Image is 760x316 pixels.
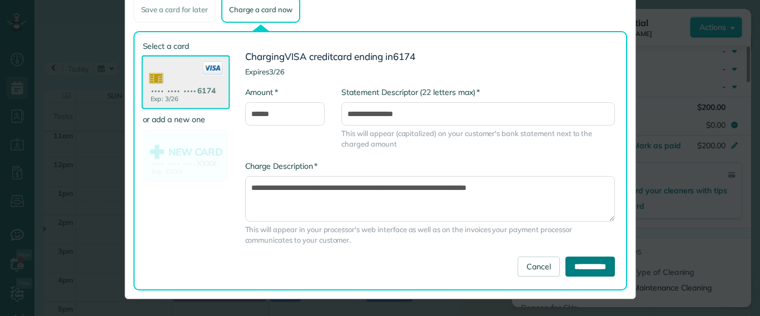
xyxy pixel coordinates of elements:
label: Statement Descriptor (22 letters max) [341,87,480,98]
span: 3/26 [269,67,285,76]
span: This will appear (capitalized) on your customer's bank statement next to the charged amount [341,128,614,149]
label: or add a new one [143,114,229,125]
label: Amount [245,87,278,98]
span: 6174 [393,51,415,62]
label: Charge Description [245,160,318,172]
span: This will appear in your processor's web interface as well as on the invoices your payment proces... [245,224,615,245]
a: Cancel [518,257,560,277]
h3: Charging card ending in [245,52,615,62]
span: VISA [285,51,307,62]
h4: Expires [245,68,615,76]
label: Select a card [143,41,229,52]
span: credit [309,51,333,62]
